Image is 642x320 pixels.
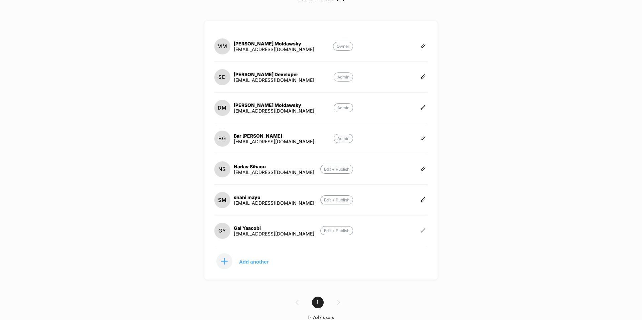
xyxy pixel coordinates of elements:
div: [PERSON_NAME] Developer [234,71,314,77]
p: SM [218,197,227,203]
div: [PERSON_NAME] Moldawsky [234,102,314,108]
div: [EMAIL_ADDRESS][DOMAIN_NAME] [234,46,314,52]
div: [EMAIL_ADDRESS][DOMAIN_NAME] [234,200,314,206]
div: [EMAIL_ADDRESS][DOMAIN_NAME] [234,108,314,114]
div: [EMAIL_ADDRESS][DOMAIN_NAME] [234,139,314,144]
p: Edit + Publish [320,165,353,174]
div: [EMAIL_ADDRESS][DOMAIN_NAME] [234,77,314,83]
div: [EMAIL_ADDRESS][DOMAIN_NAME] [234,169,314,175]
div: shani mayo [234,194,314,200]
p: BG [218,135,226,142]
p: Edit + Publish [320,226,353,235]
div: [EMAIL_ADDRESS][DOMAIN_NAME] [234,231,314,236]
p: DM [218,105,227,111]
p: Admin [334,103,353,112]
span: 1 [312,297,324,308]
p: Owner [333,42,353,51]
p: SD [218,74,226,80]
p: Admin [334,72,353,82]
p: NS [218,166,226,172]
div: Bar [PERSON_NAME] [234,133,314,139]
div: [PERSON_NAME] Moldawsky [234,41,314,46]
p: MM [217,43,227,49]
div: Nadav Sihaou [234,164,314,169]
p: Edit + Publish [320,195,353,204]
p: GY [218,227,226,234]
div: Gal Yaacobi [234,225,314,231]
p: Admin [334,134,353,143]
p: Add another [239,260,269,263]
button: Add another [214,253,281,270]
